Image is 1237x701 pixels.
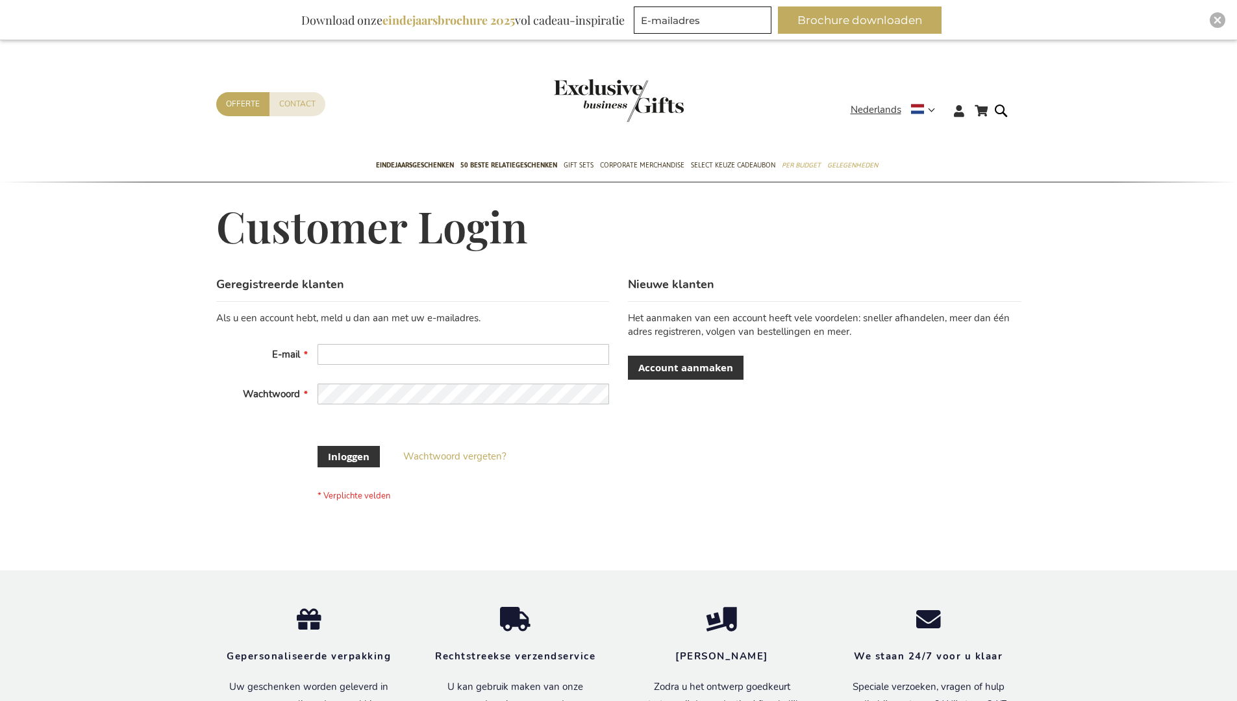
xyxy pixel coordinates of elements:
div: Download onze vol cadeau-inspiratie [295,6,631,34]
div: Close [1210,12,1225,28]
a: Gelegenheden [827,150,878,182]
span: Wachtwoord vergeten? [403,450,506,463]
strong: Rechtstreekse verzendservice [435,650,595,663]
span: Account aanmaken [638,361,733,375]
a: Contact [269,92,325,116]
span: 50 beste relatiegeschenken [460,158,557,172]
span: Wachtwoord [243,387,300,400]
strong: We staan 24/7 voor u klaar [854,650,1003,663]
input: E-mail [318,344,609,365]
img: Exclusive Business gifts logo [554,79,684,122]
a: 50 beste relatiegeschenken [460,150,557,182]
a: Gift Sets [564,150,594,182]
input: E-mailadres [634,6,771,34]
strong: Geregistreerde klanten [216,277,344,292]
a: Account aanmaken [628,356,743,380]
a: Eindejaarsgeschenken [376,150,454,182]
button: Brochure downloaden [778,6,942,34]
a: Offerte [216,92,269,116]
b: eindejaarsbrochure 2025 [382,12,515,28]
span: Nederlands [851,103,901,117]
span: Eindejaarsgeschenken [376,158,454,172]
span: Inloggen [328,450,369,463]
span: Customer Login [216,198,528,254]
span: Per Budget [782,158,821,172]
button: Inloggen [318,446,380,467]
span: Gift Sets [564,158,594,172]
a: store logo [554,79,619,122]
span: Select Keuze Cadeaubon [691,158,775,172]
img: Close [1214,16,1221,24]
form: marketing offers and promotions [634,6,775,38]
a: Per Budget [782,150,821,182]
p: Het aanmaken van een account heeft vele voordelen: sneller afhandelen, meer dan één adres registr... [628,312,1021,339]
a: Select Keuze Cadeaubon [691,150,775,182]
a: Corporate Merchandise [600,150,684,182]
span: Corporate Merchandise [600,158,684,172]
span: Gelegenheden [827,158,878,172]
strong: Gepersonaliseerde verpakking [227,650,391,663]
span: E-mail [272,348,300,361]
a: Wachtwoord vergeten? [403,450,506,463]
strong: [PERSON_NAME] [675,650,768,663]
div: Als u een account hebt, meld u dan aan met uw e-mailadres. [216,312,609,325]
strong: Nieuwe klanten [628,277,714,292]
